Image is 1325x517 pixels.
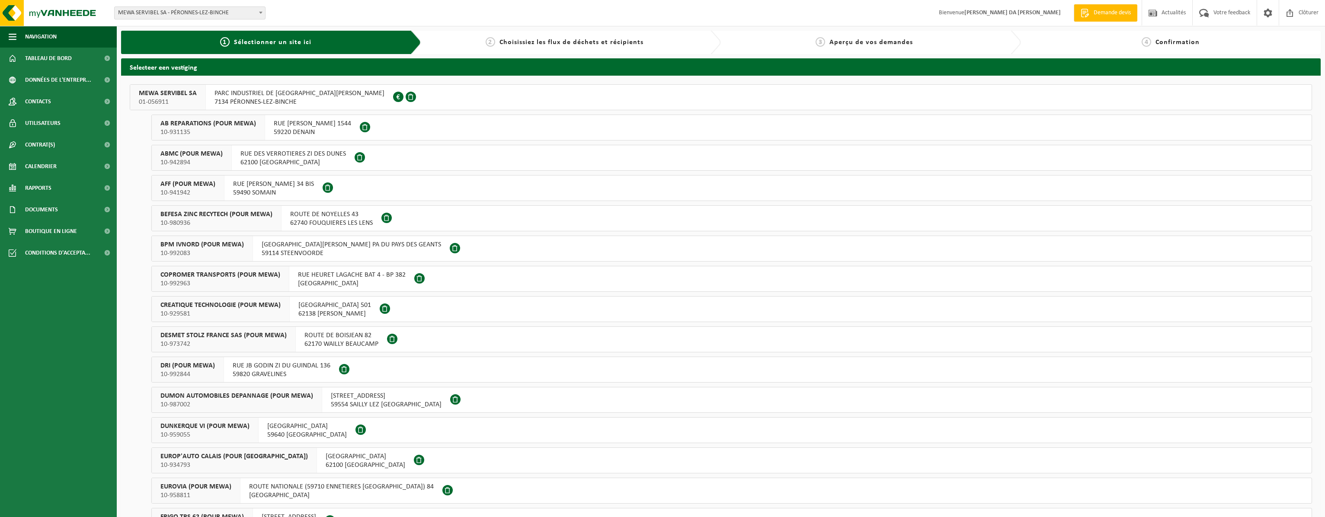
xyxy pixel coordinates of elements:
span: 59490 SOMAIN [233,188,314,197]
span: 59220 DENAIN [274,128,351,137]
button: DESMET STOLZ FRANCE SAS (POUR MEWA) 10-973742 ROUTE DE BOISJEAN 8262170 WAILLY BEAUCAMP [151,326,1312,352]
span: EUROP'AUTO CALAIS (POUR [GEOGRAPHIC_DATA]) [160,452,308,461]
button: CREATIQUE TECHNOLOGIE (POUR MEWA) 10-929581 [GEOGRAPHIC_DATA] 50162138 [PERSON_NAME] [151,296,1312,322]
span: 4 [1142,37,1151,47]
h2: Selecteer een vestiging [121,58,1321,75]
span: MEWA SERVIBEL SA [139,89,197,98]
button: MEWA SERVIBEL SA 01-056911 PARC INDUSTRIEL DE [GEOGRAPHIC_DATA][PERSON_NAME]7134 PÉRONNES-LEZ-BINCHE [130,84,1312,110]
span: DUMON AUTOMOBILES DEPANNAGE (POUR MEWA) [160,392,313,400]
span: 10-942894 [160,158,223,167]
span: Contacts [25,91,51,112]
span: CREATIQUE TECHNOLOGIE (POUR MEWA) [160,301,281,310]
a: Demande devis [1074,4,1137,22]
span: 10-941942 [160,188,215,197]
span: 10-980936 [160,219,272,227]
button: AB REPARATIONS (POUR MEWA) 10-931135 RUE [PERSON_NAME] 154459220 DENAIN [151,115,1312,140]
span: COPROMER TRANSPORTS (POUR MEWA) [160,271,280,279]
button: EUROVIA (POUR MEWA) 10-958811 ROUTE NATIONALE (59710 ENNETIERES [GEOGRAPHIC_DATA]) 84[GEOGRAPHIC_... [151,478,1312,504]
span: 10-934793 [160,461,308,469]
span: [GEOGRAPHIC_DATA] [298,279,406,288]
span: 7134 PÉRONNES-LEZ-BINCHE [214,98,384,106]
span: 10-992083 [160,249,244,258]
button: COPROMER TRANSPORTS (POUR MEWA) 10-992963 RUE HEURET LAGACHE BAT 4 - BP 382[GEOGRAPHIC_DATA] [151,266,1312,292]
span: AB REPARATIONS (POUR MEWA) [160,119,256,128]
button: BEFESA ZINC RECYTECH (POUR MEWA) 10-980936 ROUTE DE NOYELLES 4362740 FOUQUIERES LES LENS [151,205,1312,231]
span: DUNKERQUE VI (POUR MEWA) [160,422,250,431]
span: 10-929581 [160,310,281,318]
span: 62100 [GEOGRAPHIC_DATA] [240,158,346,167]
span: RUE JB GODIN ZI DU GUINDAL 136 [233,361,330,370]
span: RUE DES VERROTIERES ZI DES DUNES [240,150,346,158]
span: 2 [486,37,495,47]
span: 10-992844 [160,370,215,379]
span: Tableau de bord [25,48,72,69]
span: 62138 [PERSON_NAME] [298,310,371,318]
span: 59820 GRAVELINES [233,370,330,379]
span: [GEOGRAPHIC_DATA] [326,452,405,461]
span: Utilisateurs [25,112,61,134]
span: Choisissiez les flux de déchets et récipients [499,39,643,46]
button: ABMC (POUR MEWA) 10-942894 RUE DES VERROTIERES ZI DES DUNES62100 [GEOGRAPHIC_DATA] [151,145,1312,171]
button: AFF (POUR MEWA) 10-941942 RUE [PERSON_NAME] 34 BIS59490 SOMAIN [151,175,1312,201]
span: RUE [PERSON_NAME] 1544 [274,119,351,128]
span: 62100 [GEOGRAPHIC_DATA] [326,461,405,469]
span: ROUTE DE NOYELLES 43 [290,210,373,219]
span: 10-973742 [160,340,287,348]
span: PARC INDUSTRIEL DE [GEOGRAPHIC_DATA][PERSON_NAME] [214,89,384,98]
span: BEFESA ZINC RECYTECH (POUR MEWA) [160,210,272,219]
span: Confirmation [1155,39,1200,46]
button: DRI (POUR MEWA) 10-992844 RUE JB GODIN ZI DU GUINDAL 13659820 GRAVELINES [151,357,1312,383]
span: Documents [25,199,58,220]
span: 10-931135 [160,128,256,137]
span: 10-959055 [160,431,250,439]
span: Rapports [25,177,51,199]
span: 01-056911 [139,98,197,106]
span: Boutique en ligne [25,220,77,242]
span: ABMC (POUR MEWA) [160,150,223,158]
span: Données de l'entrepr... [25,69,91,91]
span: Conditions d'accepta... [25,242,90,264]
span: [GEOGRAPHIC_DATA][PERSON_NAME] PA DU PAYS DES GEANTS [262,240,441,249]
button: BPM IVNORD (POUR MEWA) 10-992083 [GEOGRAPHIC_DATA][PERSON_NAME] PA DU PAYS DES GEANTS59114 STEENV... [151,236,1312,262]
span: RUE [PERSON_NAME] 34 BIS [233,180,314,188]
span: Calendrier [25,156,57,177]
span: 10-987002 [160,400,313,409]
span: 62170 WAILLY BEAUCAMP [304,340,378,348]
span: [STREET_ADDRESS] [331,392,442,400]
span: 1 [220,37,230,47]
span: DRI (POUR MEWA) [160,361,215,370]
span: [GEOGRAPHIC_DATA] 501 [298,301,371,310]
span: Contrat(s) [25,134,55,156]
span: 10-992963 [160,279,280,288]
span: RUE HEURET LAGACHE BAT 4 - BP 382 [298,271,406,279]
span: Navigation [25,26,57,48]
span: 3 [816,37,825,47]
span: ROUTE NATIONALE (59710 ENNETIERES [GEOGRAPHIC_DATA]) 84 [249,482,434,491]
span: 62740 FOUQUIERES LES LENS [290,219,373,227]
span: Aperçu de vos demandes [829,39,913,46]
span: BPM IVNORD (POUR MEWA) [160,240,244,249]
span: [GEOGRAPHIC_DATA] [267,422,347,431]
button: EUROP'AUTO CALAIS (POUR [GEOGRAPHIC_DATA]) 10-934793 [GEOGRAPHIC_DATA]62100 [GEOGRAPHIC_DATA] [151,447,1312,473]
span: 10-958811 [160,491,231,500]
span: 59554 SAILLY LEZ [GEOGRAPHIC_DATA] [331,400,442,409]
span: DESMET STOLZ FRANCE SAS (POUR MEWA) [160,331,287,340]
button: DUMON AUTOMOBILES DEPANNAGE (POUR MEWA) 10-987002 [STREET_ADDRESS]59554 SAILLY LEZ [GEOGRAPHIC_DATA] [151,387,1312,413]
strong: [PERSON_NAME] DA [PERSON_NAME] [964,10,1061,16]
span: Demande devis [1091,9,1133,17]
span: Sélectionner un site ici [234,39,311,46]
span: ROUTE DE BOISJEAN 82 [304,331,378,340]
span: EUROVIA (POUR MEWA) [160,482,231,491]
span: [GEOGRAPHIC_DATA] [249,491,434,500]
span: AFF (POUR MEWA) [160,180,215,188]
span: MEWA SERVIBEL SA - PÉRONNES-LEZ-BINCHE [114,6,266,19]
button: DUNKERQUE VI (POUR MEWA) 10-959055 [GEOGRAPHIC_DATA]59640 [GEOGRAPHIC_DATA] [151,417,1312,443]
span: MEWA SERVIBEL SA - PÉRONNES-LEZ-BINCHE [115,7,265,19]
span: 59640 [GEOGRAPHIC_DATA] [267,431,347,439]
span: 59114 STEENVOORDE [262,249,441,258]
